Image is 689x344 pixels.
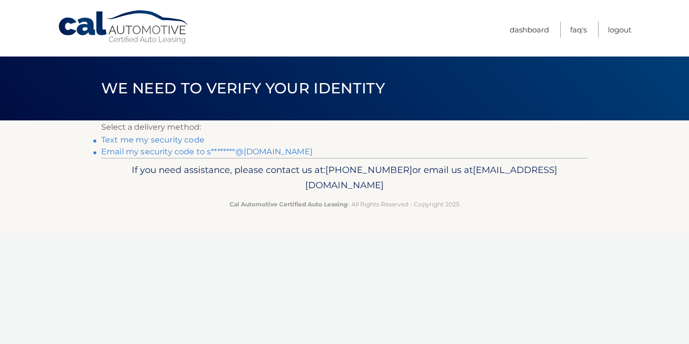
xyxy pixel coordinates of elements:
p: If you need assistance, please contact us at: or email us at [108,162,581,194]
a: Text me my security code [101,135,204,144]
p: - All Rights Reserved - Copyright 2025 [108,199,581,209]
a: Dashboard [510,22,549,38]
a: Email my security code to s********@[DOMAIN_NAME] [101,147,313,156]
a: Logout [608,22,632,38]
span: We need to verify your identity [101,79,385,97]
span: [PHONE_NUMBER] [325,164,412,175]
a: Cal Automotive [57,10,190,45]
a: FAQ's [570,22,587,38]
p: Select a delivery method: [101,120,588,134]
strong: Cal Automotive Certified Auto Leasing [230,201,347,208]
